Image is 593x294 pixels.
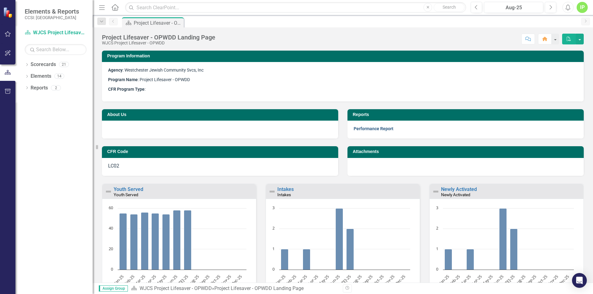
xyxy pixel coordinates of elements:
path: May-25, 54. Actual. [162,214,170,270]
text: 2 [436,225,438,231]
text: 1 [436,246,438,251]
small: Intakes [277,192,291,197]
span: : [108,87,145,92]
img: Not Defined [105,188,112,195]
text: 3 [436,205,438,210]
span: : Westchester Jewish Community Svcs, Inc [108,68,204,72]
small: Youth Served [114,192,138,197]
input: Search Below... [25,44,86,55]
div: Project Lifesaver - OPWDD Landing Page [102,34,215,41]
text: Jan-25 [274,274,287,286]
text: [DATE]-25 [173,274,189,290]
small: CCSI: [GEOGRAPHIC_DATA] [25,15,79,20]
div: WJCS Project Lifesaver - OPWDD [102,41,215,45]
img: ClearPoint Strategy [3,7,14,18]
text: Apr-25 [470,274,483,286]
strong: CFR Program Type [108,87,145,92]
div: Project Lifesaver - OPWDD Landing Page [214,285,304,291]
div: » [131,285,338,292]
text: Dec-25 [557,274,570,286]
text: [DATE]-25 [499,274,515,290]
text: Nov-25 [219,274,232,287]
a: Intakes [277,186,294,192]
text: Dec-25 [230,274,243,286]
a: Newly Activated [441,186,477,192]
text: 0 [272,266,275,272]
div: 2 [51,85,61,90]
text: 40 [109,225,113,231]
h3: CFR Code [107,149,335,154]
text: May-25 [480,274,494,287]
button: IP [577,2,588,13]
path: Jul-25, 58. Actual. [184,210,191,270]
path: Mar-25, 1. Actual. [303,249,310,270]
small: Newly Activated [441,192,470,197]
text: 2 [272,225,275,231]
text: Apr-25 [145,274,157,286]
a: Youth Served [114,186,143,192]
text: [DATE]-25 [335,274,352,290]
path: Jul-25, 2. Actual. [346,229,354,270]
div: Aug-25 [486,4,541,11]
div: 14 [54,74,64,79]
h3: Attachments [353,149,581,154]
a: Performance Report [354,126,393,131]
div: Open Intercom Messenger [572,273,587,288]
h3: About Us [107,112,335,117]
text: Dec-25 [394,274,406,286]
strong: Agency [108,68,123,72]
text: Jan-25 [438,274,450,286]
text: Jun-25 [492,274,505,286]
text: Aug-25 [350,274,363,287]
path: Feb-25, 54. Actual. [130,214,138,270]
text: Feb-25 [285,274,297,286]
img: Not Defined [268,188,276,195]
text: Jun-25 [166,274,178,286]
text: 0 [111,266,113,272]
text: Apr-25 [307,274,319,286]
div: Project Lifesaver - OPWDD Landing Page [134,19,182,27]
h3: Reports [353,112,581,117]
span: : Project Lifesaver - OPWDD [108,77,190,82]
path: Apr-25, 55. Actual. [152,213,159,270]
path: Jun-25, 58. Actual. [173,210,181,270]
text: 20 [109,246,113,251]
text: Jan-25 [112,274,125,286]
a: WJCS Project Lifesaver - OPWDD [25,29,86,36]
text: Feb-25 [123,274,136,286]
text: Mar-25 [295,274,308,287]
text: Mar-25 [459,274,472,287]
span: Search [443,5,456,10]
button: Search [434,3,465,12]
path: Jan-25, 1. Actual. [281,249,288,270]
text: May-25 [317,274,330,287]
text: Aug-25 [187,274,200,287]
path: Jun-25, 3. Actual. [335,209,343,270]
path: Jan-25, 55. Actual. [120,213,127,270]
text: Nov-25 [546,274,559,287]
text: 0 [436,266,438,272]
a: Scorecards [31,61,56,68]
span: LC02 [108,163,119,169]
a: WJCS Project Lifesaver - OPWDD [140,285,212,291]
text: Oct-25 [372,274,385,286]
path: Mar-25, 1. Actual. [466,249,474,270]
text: Feb-25 [448,274,461,286]
text: Oct-25 [209,274,221,286]
text: Nov-25 [382,274,395,287]
text: Sep-25 [198,274,211,286]
div: 21 [59,62,69,67]
h3: Program Information [107,54,581,58]
path: Jul-25, 2. Actual. [510,229,517,270]
path: Jun-25, 3. Actual. [499,209,507,270]
input: Search ClearPoint... [125,2,466,13]
text: Jun-25 [329,274,341,286]
strong: Program Name [108,77,138,82]
span: Elements & Reports [25,8,79,15]
text: Oct-25 [536,274,548,286]
text: Sep-25 [525,274,537,286]
a: Elements [31,73,51,80]
text: May-25 [154,274,168,287]
text: 3 [272,205,275,210]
